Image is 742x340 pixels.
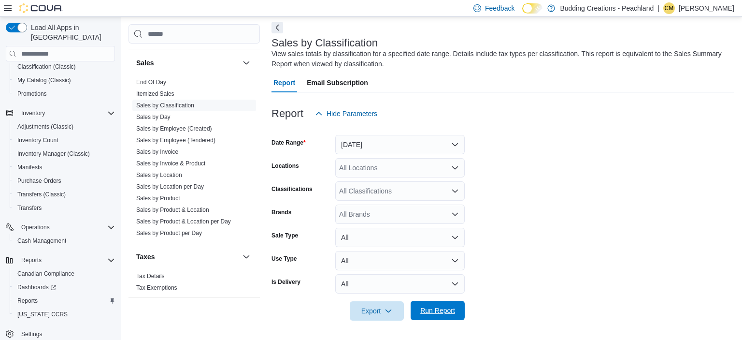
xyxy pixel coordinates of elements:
button: All [335,274,465,294]
a: Classification (Classic) [14,61,80,73]
span: Inventory Count [14,134,115,146]
label: Use Type [271,255,297,263]
a: Dashboards [14,281,60,293]
span: Transfers (Classic) [17,191,66,198]
a: Promotions [14,88,51,100]
button: Inventory Count [10,133,119,147]
span: Reports [21,256,42,264]
a: Cash Management [14,235,70,247]
button: [US_STATE] CCRS [10,308,119,321]
a: Sales by Classification [136,102,194,109]
a: Sales by Product & Location [136,207,209,213]
span: Purchase Orders [14,175,115,187]
span: Reports [14,295,115,307]
img: Cova [19,3,63,13]
p: | [657,2,659,14]
a: Manifests [14,162,46,173]
p: Budding Creations - Peachland [560,2,654,14]
button: Transfers (Classic) [10,188,119,201]
div: Sales [128,76,260,243]
span: Tax Details [136,272,165,280]
button: Reports [17,254,45,266]
span: Washington CCRS [14,309,115,320]
button: Reports [10,294,119,308]
span: Sales by Employee (Created) [136,125,212,133]
a: Tax Exemptions [136,284,177,291]
span: My Catalog (Classic) [14,74,115,86]
button: Hide Parameters [311,104,381,123]
a: Sales by Invoice & Product [136,160,205,167]
button: Sales [136,58,239,68]
span: Sales by Invoice & Product [136,160,205,167]
button: Taxes [136,252,239,262]
span: Operations [17,222,115,233]
span: Sales by Employee (Tendered) [136,136,215,144]
button: Reports [2,253,119,267]
div: Chris Manolescu [663,2,675,14]
span: Adjustments (Classic) [14,121,115,133]
span: Promotions [17,90,47,98]
span: Adjustments (Classic) [17,123,73,131]
button: All [335,251,465,270]
button: Open list of options [451,164,459,172]
span: Reports [17,254,115,266]
span: Sales by Location [136,171,182,179]
a: Adjustments (Classic) [14,121,77,133]
span: Promotions [14,88,115,100]
a: My Catalog (Classic) [14,74,75,86]
span: Transfers (Classic) [14,189,115,200]
span: Sales by Classification [136,102,194,109]
a: Sales by Product per Day [136,230,202,237]
button: All [335,228,465,247]
button: [DATE] [335,135,465,154]
a: [US_STATE] CCRS [14,309,71,320]
span: Manifests [14,162,115,173]
button: Adjustments (Classic) [10,120,119,133]
span: [US_STATE] CCRS [17,310,68,318]
a: Canadian Compliance [14,268,78,280]
span: End Of Day [136,78,166,86]
a: Inventory Count [14,134,62,146]
span: Settings [17,328,115,340]
a: End Of Day [136,79,166,86]
button: Taxes [241,251,252,263]
button: Cash Management [10,234,119,248]
a: Sales by Location [136,172,182,178]
a: Sales by Employee (Tendered) [136,137,215,144]
a: Sales by Location per Day [136,183,204,190]
label: Classifications [271,185,313,193]
button: Manifests [10,161,119,174]
label: Locations [271,162,299,170]
span: Classification (Classic) [17,63,76,71]
span: Transfers [17,204,42,212]
input: Dark Mode [522,3,542,14]
label: Sale Type [271,232,298,239]
span: Run Report [420,306,455,315]
button: Next [271,22,283,33]
a: Purchase Orders [14,175,65,187]
button: Export [350,301,404,321]
span: Sales by Invoice [136,148,178,156]
a: Transfers (Classic) [14,189,70,200]
span: Transfers [14,202,115,214]
span: Manifests [17,163,42,171]
label: Is Delivery [271,278,300,286]
span: Sales by Day [136,113,171,121]
div: View sales totals by classification for a specified date range. Details include tax types per cla... [271,49,729,69]
h3: Sales [136,58,154,68]
button: Canadian Compliance [10,267,119,281]
span: Inventory Count [17,136,58,144]
button: Operations [2,221,119,234]
h3: Taxes [136,252,155,262]
a: Dashboards [10,281,119,294]
button: Inventory Manager (Classic) [10,147,119,161]
a: Sales by Invoice [136,148,178,155]
button: Open list of options [451,187,459,195]
button: My Catalog (Classic) [10,74,119,87]
span: My Catalog (Classic) [17,76,71,84]
span: Operations [21,223,50,231]
span: Sales by Product per Day [136,229,202,237]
